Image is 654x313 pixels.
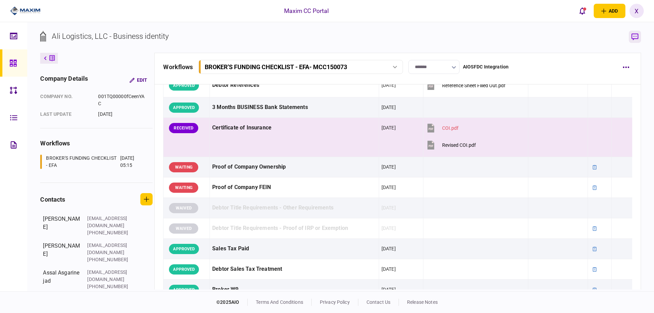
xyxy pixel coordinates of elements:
button: COI.pdf [426,120,458,136]
div: APPROVED [169,264,199,275]
div: Debtor Title Requirements - Other Requirements [212,200,376,216]
div: [EMAIL_ADDRESS][DOMAIN_NAME] [87,242,131,256]
div: [DATE] [381,163,396,170]
div: [DATE] [381,184,396,191]
div: Assal Asgarinejad [43,269,80,290]
div: Ali Logistics, LLC - Business identity [52,31,169,42]
div: Revised COI.pdf [442,142,476,148]
div: [DATE] [381,104,396,111]
button: Edit [124,74,153,86]
div: 001TQ00000fCeenYAC [98,93,147,107]
div: [DATE] [381,82,396,89]
a: BROKER'S FUNDING CHECKLIST - EFA[DATE] 05:15 [40,155,144,169]
div: Maxim CC Portal [284,6,329,15]
div: [EMAIL_ADDRESS][DOMAIN_NAME] [87,215,131,229]
div: WAIVED [169,203,198,213]
div: contacts [40,195,65,204]
div: APPROVED [169,285,199,295]
a: release notes [407,299,438,305]
div: [PERSON_NAME] [43,242,80,263]
div: [DATE] [381,266,396,272]
div: BROKER'S FUNDING CHECKLIST - EFA [46,155,118,169]
div: Debtor References [212,78,376,93]
div: [DATE] [381,204,396,211]
div: [DATE] [381,124,396,131]
div: [DATE] [381,245,396,252]
div: WAITING [169,183,198,193]
div: RECEIVED [169,123,198,133]
div: [PHONE_NUMBER] [87,256,131,263]
a: terms and conditions [256,299,303,305]
button: Revised COI.pdf [426,137,476,153]
div: company details [40,74,88,86]
div: COI.pdf [442,125,458,131]
button: X [629,4,644,18]
button: Reference Sheet Filled Out.pdf [426,78,505,93]
div: Debtor Title Requirements - Proof of IRP or Exemption [212,221,376,236]
div: [DATE] [381,286,396,293]
div: AIOSFDC Integration [463,63,509,71]
div: Reference Sheet Filled Out.pdf [442,83,505,88]
div: © 2025 AIO [216,299,248,306]
button: open adding identity options [594,4,625,18]
div: [DATE] [381,225,396,232]
button: BROKER'S FUNDING CHECKLIST - EFA- MCC150073 [199,60,403,74]
div: APPROVED [169,244,199,254]
a: contact us [367,299,390,305]
div: [PHONE_NUMBER] [87,229,131,236]
div: last update [40,111,91,118]
div: BROKER'S FUNDING CHECKLIST - EFA - MCC150073 [205,63,347,71]
div: APPROVED [169,103,199,113]
div: workflows [163,62,193,72]
div: [PHONE_NUMBER] [87,283,131,290]
div: company no. [40,93,91,107]
div: [DATE] 05:15 [120,155,144,169]
div: [PERSON_NAME] [43,215,80,236]
a: privacy policy [320,299,350,305]
div: Proof of Company FEIN [212,180,376,195]
div: [DATE] [98,111,147,118]
div: Broker W9 [212,282,376,297]
div: Sales Tax Paid [212,241,376,256]
img: client company logo [10,6,41,16]
div: Proof of Company Ownership [212,159,376,175]
div: WAITING [169,162,198,172]
div: WAIVED [169,223,198,234]
div: Debtor Sales Tax Treatment [212,262,376,277]
div: 3 Months BUSINESS Bank Statements [212,100,376,115]
div: [EMAIL_ADDRESS][DOMAIN_NAME] [87,269,131,283]
div: APPROVED [169,80,199,91]
div: workflows [40,139,153,148]
div: Certificate of Insurance [212,120,376,136]
button: open notifications list [575,4,590,18]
